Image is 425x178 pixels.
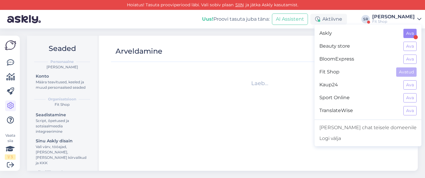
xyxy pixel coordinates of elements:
button: Ava [403,106,417,115]
span: BloomExpress [319,55,399,64]
div: Aktiivne [310,14,347,25]
div: Fit Shop [32,102,92,107]
a: KontoMäära teavitused, keeled ja muud personaalsed seaded [33,72,92,91]
a: Sinu Askly disainVali värv, tööajad, [PERSON_NAME], [PERSON_NAME] kiirvalikud ja KKK [33,137,92,167]
button: Ava [403,42,417,51]
button: Ava [403,29,417,38]
div: Arveldamine [116,46,162,57]
b: Organisatsioon [48,96,76,102]
div: Määra teavitused, keeled ja muud personaalsed seaded [36,79,90,90]
span: Kaup24 [319,80,399,90]
span: Sport Online [319,93,399,102]
div: Vali värv, tööajad, [PERSON_NAME], [PERSON_NAME] kiirvalikud ja KKK [36,144,90,166]
img: Askly Logo [5,40,16,50]
div: Script, õpetused ja sotsiaalmeedia integreerimine [36,118,90,134]
div: 1 / 3 [5,154,16,160]
div: Laeb... [113,79,406,88]
span: TranslateWise [319,106,399,115]
span: Beauty store [319,42,399,51]
div: Konto [36,73,90,79]
b: Personaalne [50,59,74,64]
a: SeadistamineScript, õpetused ja sotsiaalmeedia integreerimine [33,111,92,135]
a: SIIN [234,2,246,7]
button: Ava [403,80,417,90]
button: Avatud [396,67,417,77]
div: Logi välja [315,133,421,144]
span: Askly [319,29,399,38]
b: Uus! [202,16,213,22]
h2: Seaded [32,43,92,54]
a: [PERSON_NAME] chat teisele domeenile [315,122,421,133]
div: Vaata siia [5,133,16,160]
div: [PERSON_NAME] [372,14,415,19]
button: AI Assistent [272,13,308,25]
span: Fit Shop [319,67,391,77]
button: Ava [403,93,417,102]
div: SR [361,15,370,23]
a: [PERSON_NAME]Fit Shop [372,14,421,24]
div: Sinu Askly disain [36,138,90,144]
button: Ava [403,55,417,64]
div: Seadistamine [36,112,90,118]
div: Tiimiliikmed [36,169,90,176]
div: Fit Shop [372,19,415,24]
div: Proovi tasuta juba täna: [202,16,270,23]
div: [PERSON_NAME] [32,64,92,70]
